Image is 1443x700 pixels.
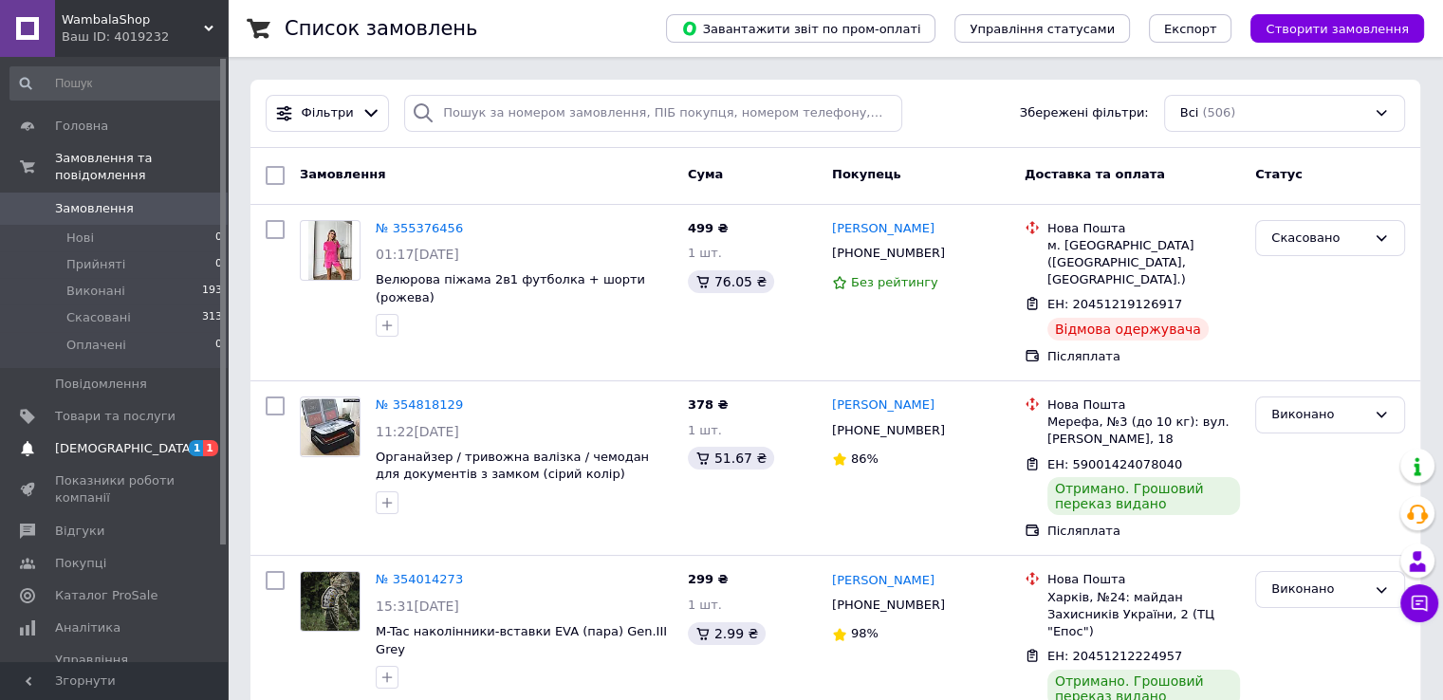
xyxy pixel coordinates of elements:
span: Головна [55,118,108,135]
div: Виконано [1271,405,1366,425]
span: 0 [215,230,222,247]
span: Експорт [1164,22,1217,36]
img: Фото товару [308,221,353,280]
div: м. [GEOGRAPHIC_DATA] ([GEOGRAPHIC_DATA], [GEOGRAPHIC_DATA].) [1047,237,1240,289]
span: 499 ₴ [688,221,729,235]
span: Нові [66,230,94,247]
span: 0 [215,256,222,273]
div: Мерефа, №3 (до 10 кг): вул. [PERSON_NAME], 18 [1047,414,1240,448]
div: Отримано. Грошовий переказ видано [1047,477,1240,515]
span: Оплачені [66,337,126,354]
span: Замовлення та повідомлення [55,150,228,184]
span: 1 [203,440,218,456]
div: Нова Пошта [1047,571,1240,588]
span: Cума [688,167,723,181]
span: Покупець [832,167,901,181]
a: [PERSON_NAME] [832,396,934,414]
a: Створити замовлення [1231,21,1424,35]
span: Каталог ProSale [55,587,157,604]
button: Управління статусами [954,14,1130,43]
div: 51.67 ₴ [688,447,774,470]
button: Завантажити звіт по пром-оплаті [666,14,935,43]
a: № 355376456 [376,221,463,235]
span: 86% [851,451,879,466]
div: [PHONE_NUMBER] [828,418,949,443]
span: Замовлення [55,200,134,217]
button: Створити замовлення [1250,14,1424,43]
img: Фото товару [301,572,360,631]
input: Пошук за номером замовлення, ПІБ покупця, номером телефону, Email, номером накладної [404,95,902,132]
a: M-Tac наколінники-вставки EVA (пара) Gen.III Grey [376,624,667,656]
span: Завантажити звіт по пром-оплаті [681,20,920,37]
span: ЕН: 20451219126917 [1047,297,1182,311]
span: 378 ₴ [688,397,729,412]
div: 2.99 ₴ [688,622,766,645]
span: Управління статусами [970,22,1115,36]
div: Харків, №24: майдан Захисників України, 2 (ТЦ "Епос") [1047,589,1240,641]
span: 1 [189,440,204,456]
span: Збережені фільтри: [1020,104,1149,122]
input: Пошук [9,66,224,101]
div: Відмова одержувача [1047,318,1209,341]
span: 0 [215,337,222,354]
a: [PERSON_NAME] [832,572,934,590]
span: 193 [202,283,222,300]
span: Повідомлення [55,376,147,393]
div: 76.05 ₴ [688,270,774,293]
span: 98% [851,626,879,640]
button: Експорт [1149,14,1232,43]
a: № 354818129 [376,397,463,412]
div: Нова Пошта [1047,396,1240,414]
span: Всі [1180,104,1199,122]
span: ЕН: 59001424078040 [1047,457,1182,471]
span: Відгуки [55,523,104,540]
a: Велюрова піжама 2в1 футболка + шорти (рожева) [376,272,645,304]
span: Прийняті [66,256,125,273]
span: [DEMOGRAPHIC_DATA] [55,440,195,457]
div: Скасовано [1271,229,1366,249]
span: Створити замовлення [1266,22,1409,36]
span: (506) [1202,105,1235,120]
span: 11:22[DATE] [376,424,459,439]
div: [PHONE_NUMBER] [828,241,949,266]
div: [PHONE_NUMBER] [828,593,949,617]
span: Статус [1255,167,1303,181]
span: 299 ₴ [688,572,729,586]
span: ЕН: 20451212224957 [1047,649,1182,663]
div: Виконано [1271,580,1366,599]
a: Органайзер / тривожна валізка / чемодан для документів з замком (сірий колір) [376,450,649,482]
span: 1 шт. [688,598,722,612]
span: Скасовані [66,309,131,326]
a: № 354014273 [376,572,463,586]
span: Покупці [55,555,106,572]
span: Без рейтингу [851,275,938,289]
span: Показники роботи компанії [55,472,176,507]
span: Управління сайтом [55,652,176,686]
span: 1 шт. [688,423,722,437]
div: Нова Пошта [1047,220,1240,237]
span: 1 шт. [688,246,722,260]
span: Товари та послуги [55,408,176,425]
span: 313 [202,309,222,326]
span: Аналітика [55,619,120,636]
div: Ваш ID: 4019232 [62,28,228,46]
a: Фото товару [300,220,361,281]
span: 01:17[DATE] [376,247,459,262]
div: Післяплата [1047,523,1240,540]
img: Фото товару [301,398,360,455]
span: 15:31[DATE] [376,599,459,614]
span: WambalaShop [62,11,204,28]
h1: Список замовлень [285,17,477,40]
a: [PERSON_NAME] [832,220,934,238]
span: Доставка та оплата [1025,167,1165,181]
a: Фото товару [300,396,361,457]
span: Виконані [66,283,125,300]
span: Замовлення [300,167,385,181]
button: Чат з покупцем [1400,584,1438,622]
a: Фото товару [300,571,361,632]
div: Післяплата [1047,348,1240,365]
span: Фільтри [302,104,354,122]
